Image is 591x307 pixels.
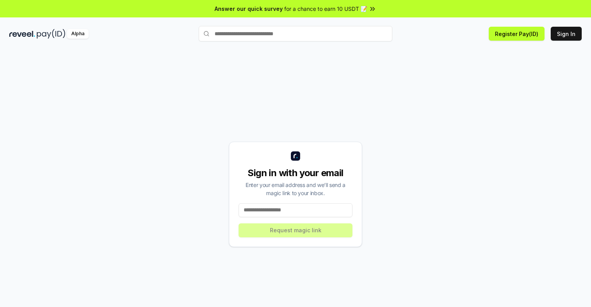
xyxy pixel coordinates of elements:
button: Sign In [551,27,582,41]
div: Enter your email address and we’ll send a magic link to your inbox. [239,181,352,197]
button: Register Pay(ID) [489,27,545,41]
span: Answer our quick survey [215,5,283,13]
img: pay_id [37,29,65,39]
img: reveel_dark [9,29,35,39]
div: Alpha [67,29,89,39]
img: logo_small [291,151,300,161]
div: Sign in with your email [239,167,352,179]
span: for a chance to earn 10 USDT 📝 [284,5,367,13]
